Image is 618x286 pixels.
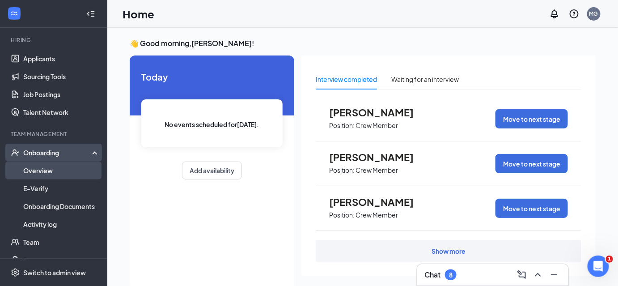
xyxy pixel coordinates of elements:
svg: Settings [11,268,20,277]
svg: QuestionInfo [569,9,580,19]
span: [PERSON_NAME] [329,107,428,118]
span: [PERSON_NAME] [329,151,428,163]
div: Interview completed [316,74,377,84]
svg: ComposeMessage [516,269,527,280]
a: Talent Network [23,103,100,121]
svg: UserCheck [11,148,20,157]
svg: ChevronUp [533,269,543,280]
span: 1 [606,256,613,263]
h3: 👋 Good morning, [PERSON_NAME] ! [130,38,596,48]
button: ComposeMessage [515,268,529,282]
div: Team Management [11,130,98,138]
div: MG [589,10,598,17]
div: Hiring [11,36,98,44]
a: Sourcing Tools [23,68,100,85]
button: ChevronUp [531,268,545,282]
div: Switch to admin view [23,268,86,277]
a: E-Verify [23,179,100,197]
svg: Notifications [549,9,560,19]
button: Add availability [182,162,242,179]
a: Documents [23,251,100,269]
p: Position: [329,166,355,175]
h3: Chat [424,270,440,280]
div: Show more [432,247,466,256]
span: No events scheduled for [DATE] . [165,120,259,129]
button: Move to next stage [495,109,568,128]
a: Activity log [23,215,100,233]
p: Crew Member [356,211,398,219]
h1: Home [123,6,154,21]
a: Applicants [23,50,100,68]
svg: WorkstreamLogo [10,9,19,18]
a: Overview [23,162,100,179]
a: Team [23,233,100,251]
p: Crew Member [356,166,398,175]
p: Position: [329,121,355,130]
a: Job Postings [23,85,100,103]
button: Move to next stage [495,199,568,218]
svg: Minimize [549,269,559,280]
p: Position: [329,211,355,219]
a: Onboarding Documents [23,197,100,215]
svg: Collapse [86,9,95,18]
div: 8 [449,271,453,279]
button: Move to next stage [495,154,568,173]
iframe: Intercom live chat [588,256,609,277]
span: Today [141,70,283,84]
p: Crew Member [356,121,398,130]
button: Minimize [547,268,561,282]
div: Onboarding [23,148,92,157]
div: Waiting for an interview [391,74,459,84]
span: [PERSON_NAME] [329,196,428,208]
